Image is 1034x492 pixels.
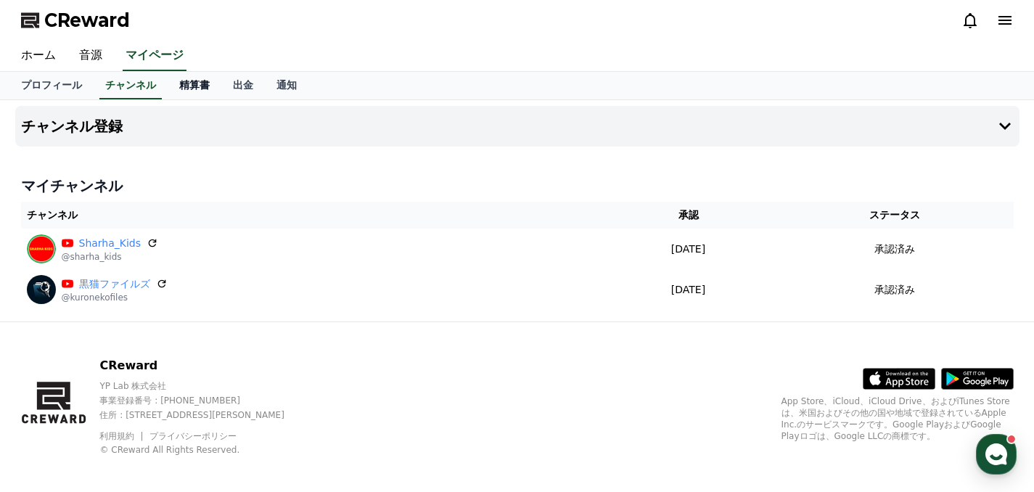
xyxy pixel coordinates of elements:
a: Settings [187,372,279,408]
a: 黒猫ファイルズ [79,276,150,292]
span: Settings [215,393,250,405]
a: 利用規約 [99,431,145,441]
img: Sharha_Kids [27,234,56,263]
span: CReward [44,9,130,32]
h4: チャンネル登録 [21,118,123,134]
p: [DATE] [607,242,770,257]
a: Messages [96,372,187,408]
p: [DATE] [607,282,770,298]
p: © CReward All Rights Reserved. [99,444,309,456]
img: 黒猫ファイルズ [27,275,56,304]
p: App Store、iCloud、iCloud Drive、およびiTunes Storeは、米国およびその他の国や地域で登録されているApple Inc.のサービスマークです。Google P... [781,395,1014,442]
th: チャンネル [21,202,601,229]
a: マイページ [123,41,186,71]
a: プロフィール [9,72,94,99]
p: @sharha_kids [62,251,159,263]
a: Home [4,372,96,408]
a: 通知 [265,72,308,99]
p: 承認済み [874,242,915,257]
th: 承認 [601,202,776,229]
a: Sharha_Kids [79,236,141,251]
h4: マイチャンネル [21,176,1014,196]
a: プライバシーポリシー [149,431,237,441]
a: 出金 [221,72,265,99]
a: 精算書 [168,72,221,99]
button: チャンネル登録 [15,106,1019,147]
p: 住所 : [STREET_ADDRESS][PERSON_NAME] [99,409,309,421]
span: Messages [120,394,163,406]
a: チャンネル [99,72,162,99]
span: Home [37,393,62,405]
p: @kuronekofiles [62,292,168,303]
th: ステータス [776,202,1013,229]
p: 承認済み [874,282,915,298]
p: YP Lab 株式会社 [99,380,309,392]
p: CReward [99,357,309,374]
a: 音源 [67,41,114,71]
p: 事業登録番号 : [PHONE_NUMBER] [99,395,309,406]
a: ホーム [9,41,67,71]
a: CReward [21,9,130,32]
